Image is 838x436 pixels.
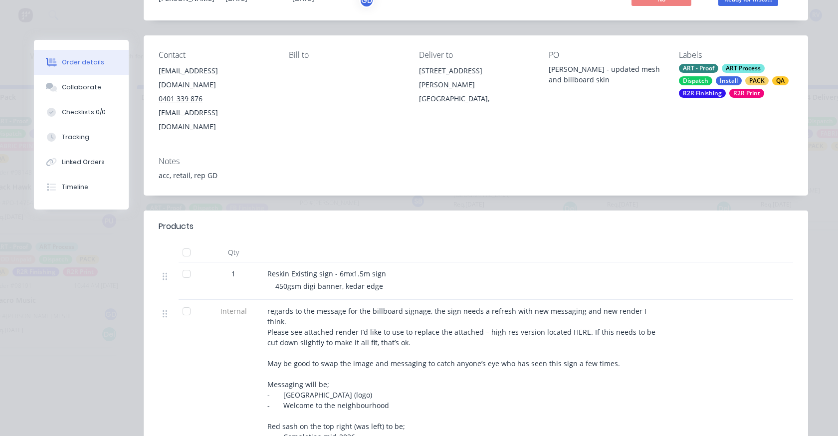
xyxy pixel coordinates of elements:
[772,76,789,85] div: QA
[289,50,403,60] div: Bill to
[34,50,129,75] button: Order details
[159,220,194,232] div: Products
[204,242,263,262] div: Qty
[62,133,89,142] div: Tracking
[159,64,273,134] div: [EMAIL_ADDRESS][DOMAIN_NAME]0401 339 876[EMAIL_ADDRESS][DOMAIN_NAME]
[716,76,742,85] div: Install
[159,170,793,181] div: acc, retail, rep GD
[267,269,386,278] span: Reskin Existing sign - 6mx1.5m sign
[549,50,663,60] div: PO
[679,50,793,60] div: Labels
[34,125,129,150] button: Tracking
[62,83,101,92] div: Collaborate
[34,175,129,200] button: Timeline
[208,306,259,316] span: Internal
[62,183,88,192] div: Timeline
[159,94,203,103] tcxspan: Call 0401 339 876 via 3CX
[419,50,533,60] div: Deliver to
[679,89,726,98] div: R2R Finishing
[159,157,793,166] div: Notes
[679,76,712,85] div: Dispatch
[419,64,533,106] div: [STREET_ADDRESS][PERSON_NAME][GEOGRAPHIC_DATA],
[62,158,105,167] div: Linked Orders
[62,58,104,67] div: Order details
[549,64,663,85] div: [PERSON_NAME] - updated mesh and billboard skin
[275,281,383,291] span: 450gsm digi banner, kedar edge
[34,100,129,125] button: Checklists 0/0
[231,268,235,279] span: 1
[34,150,129,175] button: Linked Orders
[722,64,765,73] div: ART Process
[159,106,273,134] div: [EMAIL_ADDRESS][DOMAIN_NAME]
[419,64,533,92] div: [STREET_ADDRESS][PERSON_NAME]
[159,50,273,60] div: Contact
[745,76,769,85] div: PACK
[419,92,533,106] div: [GEOGRAPHIC_DATA],
[159,64,273,92] div: [EMAIL_ADDRESS][DOMAIN_NAME]
[34,75,129,100] button: Collaborate
[729,89,764,98] div: R2R Print
[679,64,718,73] div: ART - Proof
[62,108,106,117] div: Checklists 0/0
